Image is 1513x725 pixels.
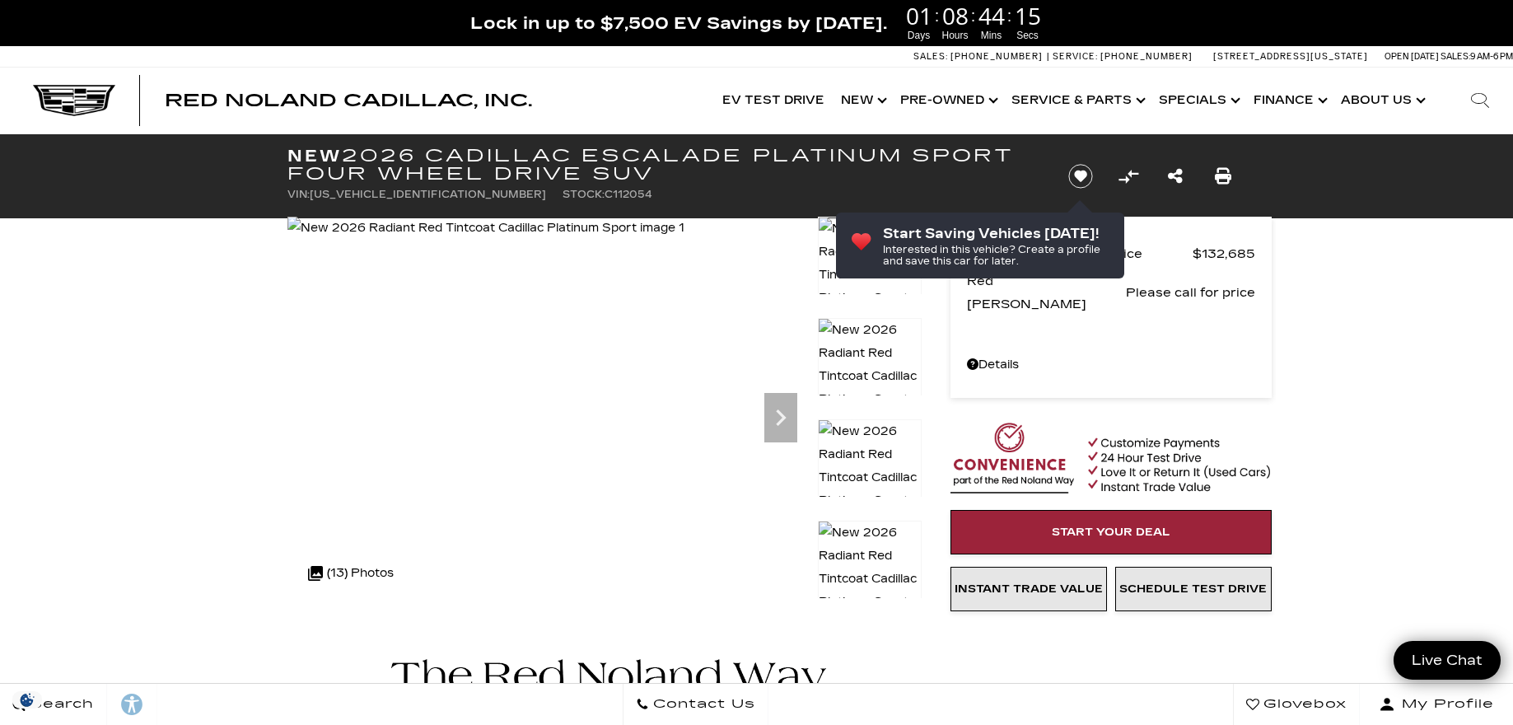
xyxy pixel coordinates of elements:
a: EV Test Drive [714,68,833,133]
span: Red [PERSON_NAME] [967,269,1126,316]
span: [US_VEHICLE_IDENTIFICATION_NUMBER] [310,189,546,200]
span: C112054 [605,189,652,200]
a: MSRP - Total Vehicle Price $132,685 [967,242,1255,265]
span: 9 AM-6 PM [1470,51,1513,62]
a: Pre-Owned [892,68,1003,133]
span: 01 [904,4,935,27]
button: Compare Vehicle [1116,164,1141,189]
a: Close [1485,8,1505,28]
img: New 2026 Radiant Red Tintcoat Cadillac Platinum Sport image 2 [818,318,922,435]
span: Red Noland Cadillac, Inc. [165,91,532,110]
span: Please call for price [1126,281,1255,304]
a: [STREET_ADDRESS][US_STATE] [1213,51,1368,62]
a: Live Chat [1394,641,1501,680]
span: Sales: [1441,51,1470,62]
a: Finance [1245,68,1333,133]
span: : [971,3,976,28]
a: Print this New 2026 Cadillac Escalade Platinum Sport Four Wheel Drive SUV [1215,165,1231,188]
span: Service: [1053,51,1098,62]
img: Cadillac Dark Logo with Cadillac White Text [33,85,115,116]
a: Red Noland Cadillac, Inc. [165,92,532,109]
a: New [833,68,892,133]
span: Lock in up to $7,500 EV Savings by [DATE]. [470,12,887,34]
img: New 2026 Radiant Red Tintcoat Cadillac Platinum Sport image 1 [287,217,684,240]
span: Schedule Test Drive [1119,582,1267,596]
a: Glovebox [1233,684,1360,725]
strong: New [287,146,342,166]
span: $132,685 [1193,242,1255,265]
span: [PHONE_NUMBER] [950,51,1043,62]
span: My Profile [1395,693,1494,716]
span: Secs [1012,28,1044,43]
a: Start Your Deal [950,510,1272,554]
a: Red [PERSON_NAME] Please call for price [967,269,1255,316]
a: Specials [1151,68,1245,133]
button: Open user profile menu [1360,684,1513,725]
a: About Us [1333,68,1431,133]
img: New 2026 Radiant Red Tintcoat Cadillac Platinum Sport image 4 [818,521,922,638]
a: Schedule Test Drive [1115,567,1272,611]
button: Save vehicle [1062,163,1099,189]
img: Opt-Out Icon [8,691,46,709]
span: Glovebox [1259,693,1347,716]
span: Days [904,28,935,43]
h1: 2026 Cadillac Escalade Platinum Sport Four Wheel Drive SUV [287,147,1041,183]
a: Service: [PHONE_NUMBER] [1047,52,1197,61]
a: Share this New 2026 Cadillac Escalade Platinum Sport Four Wheel Drive SUV [1168,165,1183,188]
section: Click to Open Cookie Consent Modal [8,691,46,709]
span: Open [DATE] [1385,51,1439,62]
a: Instant Trade Value [950,567,1107,611]
div: Next [764,393,797,442]
span: 44 [976,4,1007,27]
span: : [935,3,940,28]
span: VIN: [287,189,310,200]
span: Sales: [913,51,948,62]
a: Details [967,353,1255,377]
span: Stock: [563,189,605,200]
a: Contact Us [623,684,768,725]
span: 08 [940,4,971,27]
a: Sales: [PHONE_NUMBER] [913,52,1047,61]
a: Service & Parts [1003,68,1151,133]
span: [PHONE_NUMBER] [1100,51,1193,62]
span: MSRP - Total Vehicle Price [967,242,1193,265]
div: (13) Photos [300,554,402,593]
span: Live Chat [1403,651,1491,670]
span: : [1007,3,1012,28]
span: Contact Us [649,693,755,716]
span: Mins [976,28,1007,43]
img: New 2026 Radiant Red Tintcoat Cadillac Platinum Sport image 1 [818,217,922,334]
span: Hours [940,28,971,43]
span: Start Your Deal [1052,526,1170,539]
span: 15 [1012,4,1044,27]
span: Instant Trade Value [955,582,1103,596]
span: Search [26,693,94,716]
img: New 2026 Radiant Red Tintcoat Cadillac Platinum Sport image 3 [818,419,922,536]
